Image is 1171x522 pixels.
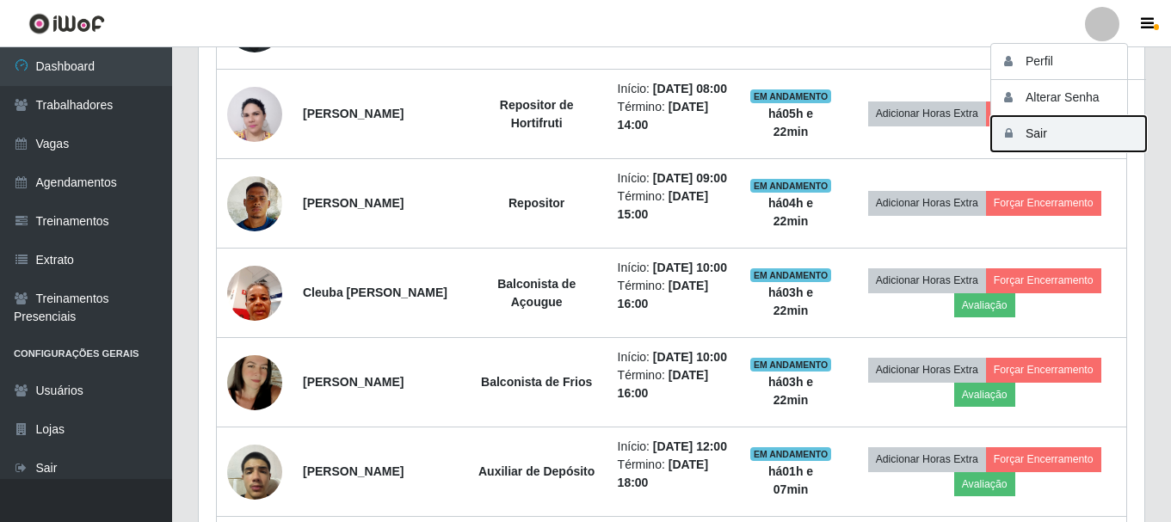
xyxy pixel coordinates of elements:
button: Perfil [991,44,1146,80]
img: 1691073394546.jpeg [227,256,282,329]
li: Início: [618,80,729,98]
strong: Cleuba [PERSON_NAME] [303,286,447,299]
strong: Repositor [508,196,564,210]
button: Adicionar Horas Extra [868,268,986,292]
li: Término: [618,98,729,134]
strong: há 05 h e 22 min [768,107,813,138]
li: Término: [618,187,729,224]
strong: [PERSON_NAME] [303,107,404,120]
span: EM ANDAMENTO [750,268,832,282]
strong: há 01 h e 07 min [768,464,813,496]
time: [DATE] 08:00 [653,82,727,95]
time: [DATE] 12:00 [653,439,727,453]
time: [DATE] 10:00 [653,350,727,364]
img: 1754884590075.jpeg [227,167,282,240]
button: Alterar Senha [991,80,1146,116]
strong: Balconista de Frios [481,375,592,389]
button: Avaliação [954,472,1015,496]
li: Início: [618,438,729,456]
img: 1733236843122.jpeg [227,77,282,151]
button: Avaliação [954,383,1015,407]
time: [DATE] 10:00 [653,261,727,274]
time: [DATE] 09:00 [653,171,727,185]
strong: [PERSON_NAME] [303,196,404,210]
button: Adicionar Horas Extra [868,358,986,382]
button: Adicionar Horas Extra [868,191,986,215]
li: Início: [618,348,729,366]
li: Início: [618,259,729,277]
button: Avaliação [954,293,1015,317]
button: Forçar Encerramento [986,358,1101,382]
strong: [PERSON_NAME] [303,375,404,389]
span: EM ANDAMENTO [750,447,832,461]
button: Forçar Encerramento [986,191,1101,215]
span: EM ANDAMENTO [750,89,832,103]
strong: [PERSON_NAME] [303,464,404,478]
strong: há 03 h e 22 min [768,286,813,317]
strong: há 04 h e 22 min [768,196,813,228]
span: EM ANDAMENTO [750,179,832,193]
strong: Repositor de Hortifruti [500,98,574,130]
img: CoreUI Logo [28,13,105,34]
li: Término: [618,456,729,492]
img: 1736288284069.jpeg [227,435,282,508]
span: EM ANDAMENTO [750,358,832,372]
strong: há 03 h e 22 min [768,375,813,407]
li: Término: [618,277,729,313]
li: Início: [618,169,729,187]
button: Forçar Encerramento [986,101,1101,126]
button: Adicionar Horas Extra [868,101,986,126]
button: Forçar Encerramento [986,447,1101,471]
li: Término: [618,366,729,402]
img: 1682443314153.jpeg [227,334,282,432]
strong: Balconista de Açougue [497,277,576,309]
button: Adicionar Horas Extra [868,447,986,471]
button: Forçar Encerramento [986,268,1101,292]
strong: Auxiliar de Depósito [478,464,595,478]
button: Sair [991,116,1146,151]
